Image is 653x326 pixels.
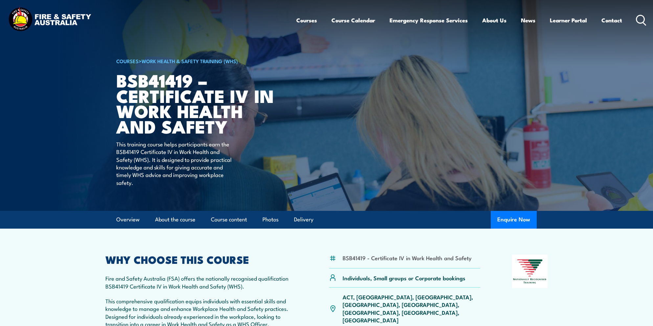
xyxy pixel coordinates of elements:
p: Individuals, Small groups or Corporate bookings [343,274,465,282]
a: Work Health & Safety Training (WHS) [142,57,238,64]
a: About Us [482,12,507,29]
a: About the course [155,211,195,228]
h6: > [116,57,279,65]
li: BSB41419 - Certificate IV in Work Health and Safety [343,254,472,262]
p: Fire and Safety Australia (FSA) offers the nationally recognised qualification BSB41419 Certifica... [105,274,297,290]
p: This training course helps participants earn the BSB41419 Certificate IV in Work Health and Safet... [116,140,236,186]
a: Photos [262,211,279,228]
a: COURSES [116,57,139,64]
a: Contact [601,12,622,29]
a: Course Calendar [331,12,375,29]
h2: WHY CHOOSE THIS COURSE [105,255,297,264]
h1: BSB41419 – Certificate IV in Work Health and Safety [116,72,279,134]
a: Emergency Response Services [390,12,468,29]
a: News [521,12,535,29]
a: Courses [296,12,317,29]
a: Overview [116,211,140,228]
a: Course content [211,211,247,228]
p: ACT, [GEOGRAPHIC_DATA], [GEOGRAPHIC_DATA], [GEOGRAPHIC_DATA], [GEOGRAPHIC_DATA], [GEOGRAPHIC_DATA... [343,293,480,324]
img: Nationally Recognised Training logo. [512,255,548,288]
a: Delivery [294,211,313,228]
a: Learner Portal [550,12,587,29]
button: Enquire Now [491,211,537,229]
